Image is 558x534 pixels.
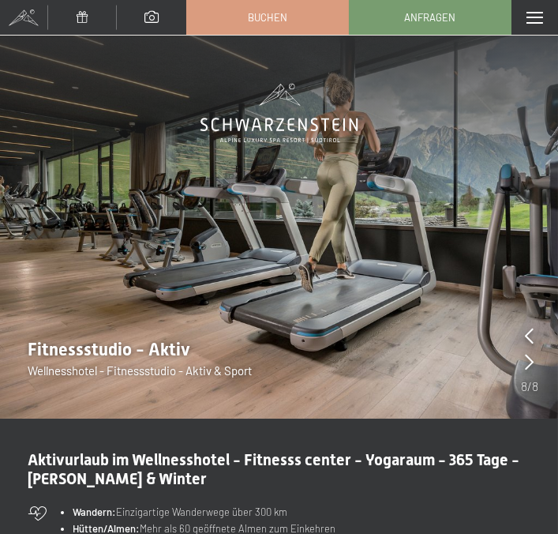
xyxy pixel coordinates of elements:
span: 8 [521,378,527,395]
a: Anfragen [350,1,511,34]
span: Fitnessstudio - Aktiv [28,340,190,359]
span: Buchen [248,10,287,24]
strong: Wandern: [73,506,116,518]
span: Wellnesshotel - Fitnessstudio - Aktiv & Sport [28,363,252,378]
a: Buchen [187,1,348,34]
span: 8 [532,378,538,395]
li: Einzigartige Wanderwege über 300 km [73,504,530,521]
span: / [527,378,532,395]
span: Anfragen [404,10,455,24]
span: Aktivurlaub im Wellnesshotel - Fitnesss center - Yogaraum - 365 Tage - [PERSON_NAME] & Winter [28,450,519,488]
